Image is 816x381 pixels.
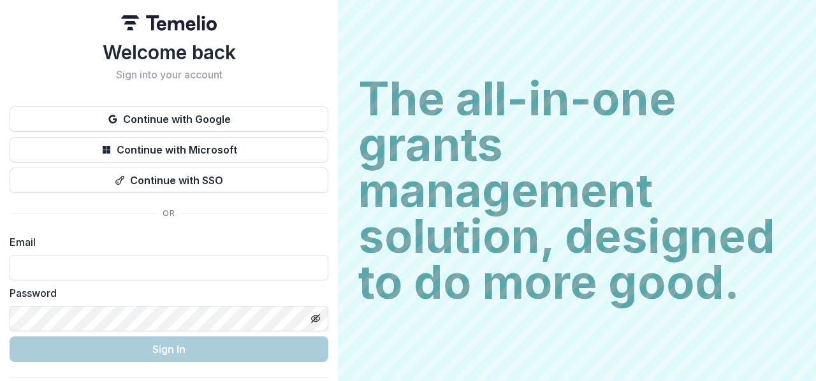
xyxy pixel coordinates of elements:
img: Temelio [121,15,217,31]
button: Sign In [10,336,328,362]
button: Continue with Google [10,106,328,132]
label: Email [10,234,321,250]
button: Continue with Microsoft [10,137,328,162]
button: Continue with SSO [10,168,328,193]
h2: Sign into your account [10,69,328,81]
label: Password [10,285,321,301]
button: Toggle password visibility [305,308,326,329]
h1: Welcome back [10,41,328,64]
